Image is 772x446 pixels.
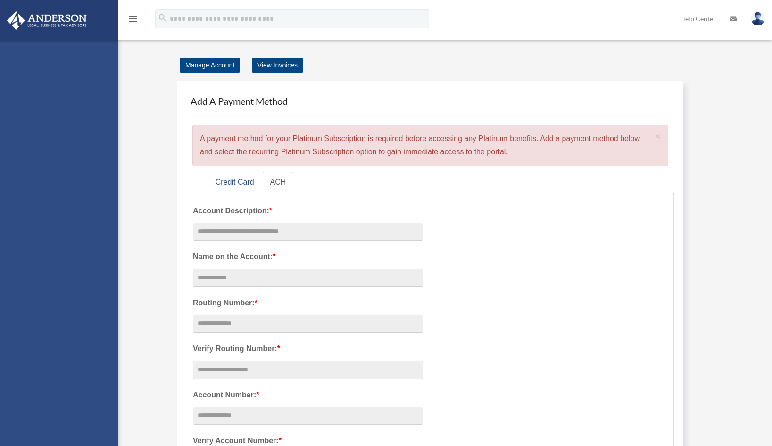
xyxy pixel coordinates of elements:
[127,13,139,25] i: menu
[193,296,423,310] label: Routing Number:
[655,131,661,141] button: Close
[127,17,139,25] a: menu
[655,131,661,142] span: ×
[180,58,240,73] a: Manage Account
[751,12,765,25] img: User Pic
[263,172,294,193] a: ACH
[193,204,423,218] label: Account Description:
[193,388,423,402] label: Account Number:
[208,172,262,193] a: Credit Card
[193,342,423,355] label: Verify Routing Number:
[158,13,168,23] i: search
[4,11,90,30] img: Anderson Advisors Platinum Portal
[192,125,668,166] div: A payment method for your Platinum Subscription is required before accessing any Platinum benefit...
[187,91,674,111] h4: Add A Payment Method
[252,58,303,73] a: View Invoices
[193,250,423,263] label: Name on the Account:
